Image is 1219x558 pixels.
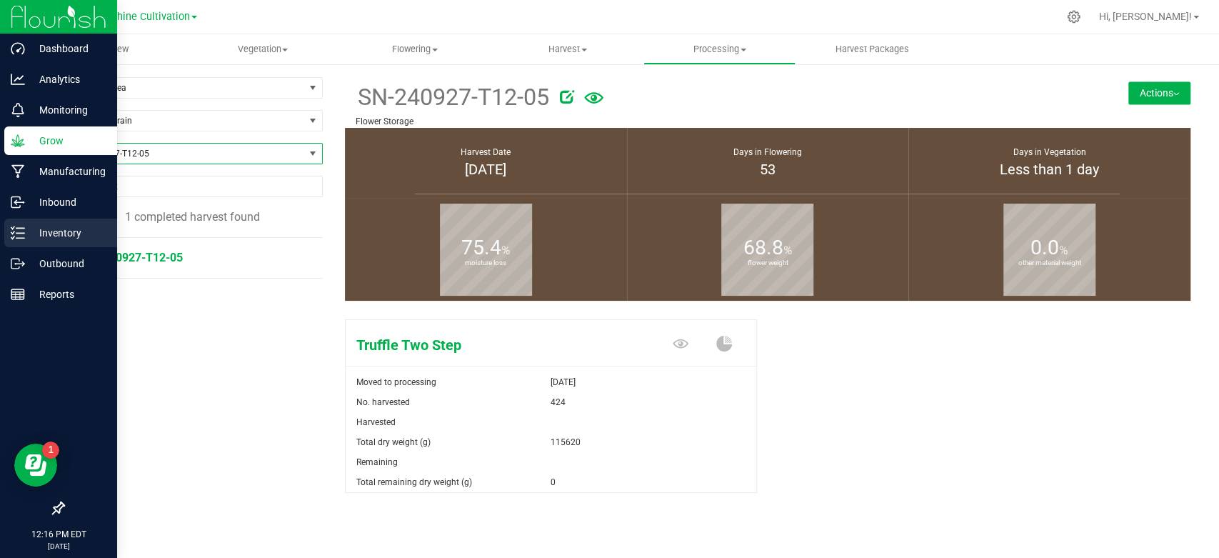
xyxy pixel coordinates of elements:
[356,80,549,115] span: SN-240927-T12-05
[11,164,25,179] inline-svg: Manufacturing
[645,159,891,180] div: 53
[645,146,891,159] div: Days in Flowering
[721,199,813,327] b: flower weight
[11,226,25,240] inline-svg: Inventory
[356,377,436,387] span: Moved to processing
[84,251,183,264] span: SN-240927-T12-05
[64,111,304,131] span: Filter by Strain
[919,128,1180,198] group-info-box: Days in vegetation
[363,159,609,180] div: [DATE]
[187,43,338,56] span: Vegetation
[638,128,898,198] group-info-box: Days in flowering
[551,432,581,452] span: 115620
[356,437,431,447] span: Total dry weight (g)
[25,194,111,211] p: Inbound
[63,209,323,226] div: 1 completed harvest found
[356,397,410,407] span: No. harvested
[304,78,322,98] span: select
[11,256,25,271] inline-svg: Outbound
[25,101,111,119] p: Monitoring
[42,442,59,459] iframe: Resource center unread badge
[11,103,25,117] inline-svg: Monitoring
[339,34,491,64] a: Flowering
[356,198,616,301] group-info-box: Moisture loss %
[356,457,398,467] span: Remaining
[356,417,396,427] span: Harvested
[1065,10,1083,24] div: Manage settings
[643,34,796,64] a: Processing
[186,34,338,64] a: Vegetation
[11,195,25,209] inline-svg: Inbound
[25,224,111,241] p: Inventory
[926,146,1173,159] div: Days in Vegetation
[14,444,57,487] iframe: Resource center
[491,34,643,64] a: Harvest
[1099,11,1192,22] span: Hi, [PERSON_NAME]!
[25,40,111,57] p: Dashboard
[356,115,1039,128] p: Flower Storage
[816,43,928,56] span: Harvest Packages
[11,287,25,302] inline-svg: Reports
[25,286,111,303] p: Reports
[340,43,491,56] span: Flowering
[11,41,25,56] inline-svg: Dashboard
[440,199,532,327] b: moisture loss
[64,176,322,196] input: NO DATA FOUND
[94,11,190,23] span: Sunshine Cultivation
[356,477,472,487] span: Total remaining dry weight (g)
[492,43,643,56] span: Harvest
[363,146,609,159] div: Harvest Date
[1003,199,1095,327] b: other material weight
[25,255,111,272] p: Outbound
[356,128,616,198] group-info-box: Harvest Date
[64,144,304,164] span: SN-240927-T12-05
[926,159,1173,180] div: Less than 1 day
[551,392,566,412] span: 424
[11,72,25,86] inline-svg: Analytics
[25,163,111,180] p: Manufacturing
[25,71,111,88] p: Analytics
[919,198,1180,301] group-info-box: Other Material weight %
[551,472,556,492] span: 0
[11,134,25,148] inline-svg: Grow
[346,334,618,356] span: Truffle Two Step
[638,198,898,301] group-info-box: Flower weight %
[6,528,111,541] p: 12:16 PM EDT
[644,43,795,56] span: Processing
[6,541,111,552] p: [DATE]
[551,372,576,392] span: [DATE]
[1128,81,1190,104] button: Actions
[796,34,948,64] a: Harvest Packages
[25,132,111,149] p: Grow
[64,78,304,98] span: Filter by area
